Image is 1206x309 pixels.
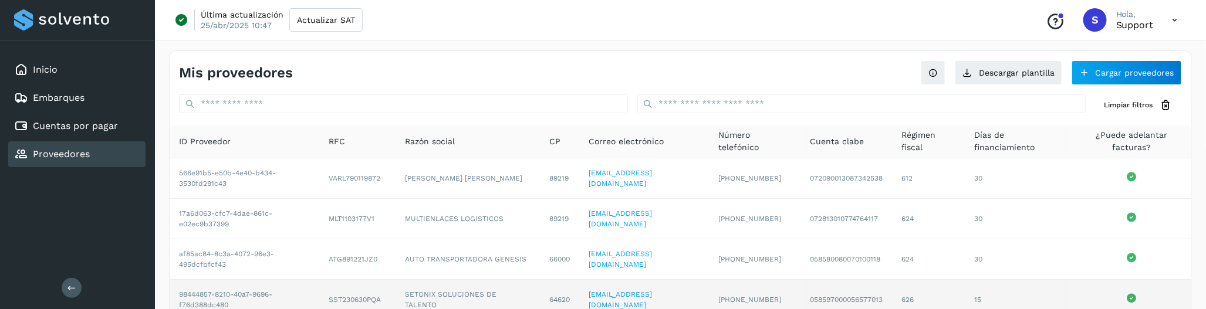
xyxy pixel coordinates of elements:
td: af85ac84-8c3a-4072-96e3-495dcfbfcf43 [170,239,319,280]
span: Limpiar filtros [1104,100,1153,110]
td: 30 [965,199,1072,239]
p: 25/abr/2025 10:47 [201,20,272,30]
span: [PHONE_NUMBER] [718,296,781,304]
a: [EMAIL_ADDRESS][DOMAIN_NAME] [589,169,652,188]
span: [PHONE_NUMBER] [718,174,781,182]
td: 17a6d063-cfc7-4dae-861c-e02ec9b37399 [170,199,319,239]
td: 058580080070100118 [801,239,893,280]
span: [PHONE_NUMBER] [718,255,781,263]
h4: Mis proveedores [179,64,293,82]
td: MULTIENLACES LOGISTICOS [396,199,540,239]
div: Proveedores [8,141,146,167]
p: Support [1116,19,1154,30]
button: Descargar plantilla [955,60,1062,85]
a: [EMAIL_ADDRESS][DOMAIN_NAME] [589,250,652,269]
a: [EMAIL_ADDRESS][DOMAIN_NAME] [589,209,652,228]
a: Proveedores [33,148,90,159]
span: RFC [329,135,345,148]
a: [EMAIL_ADDRESS][DOMAIN_NAME] [589,290,652,309]
span: Actualizar SAT [297,16,355,24]
span: Correo electrónico [589,135,664,148]
td: 624 [893,239,965,280]
td: 30 [965,158,1072,199]
td: ATG891221JZ0 [319,239,396,280]
div: Embarques [8,85,146,111]
td: 624 [893,199,965,239]
span: Razón social [405,135,455,148]
td: 072813010774764117 [801,199,893,239]
a: Inicio [33,64,58,75]
td: 612 [893,158,965,199]
span: Número telefónico [718,129,791,154]
td: 30 [965,239,1072,280]
td: 072090013087342538 [801,158,893,199]
span: ¿Puede adelantar facturas? [1081,129,1182,154]
td: VARL790119872 [319,158,396,199]
span: Cuenta clabe [810,135,864,148]
button: Cargar proveedores [1072,60,1182,85]
td: 566e91b5-e50b-4e40-b434-3530fd291c43 [170,158,319,199]
td: [PERSON_NAME] [PERSON_NAME] [396,158,540,199]
td: 66000 [540,239,579,280]
a: Cuentas por pagar [33,120,118,131]
button: Actualizar SAT [289,8,363,32]
div: Inicio [8,57,146,83]
a: Embarques [33,92,85,103]
td: 89219 [540,158,579,199]
div: Cuentas por pagar [8,113,146,139]
p: Hola, [1116,9,1154,19]
td: 89219 [540,199,579,239]
td: MLT1103177V1 [319,199,396,239]
span: CP [549,135,560,148]
button: Limpiar filtros [1095,94,1182,116]
td: AUTO TRANSPORTADORA GENESIS [396,239,540,280]
p: Última actualización [201,9,283,20]
span: ID Proveedor [179,135,231,148]
span: [PHONE_NUMBER] [718,215,781,223]
span: Régimen fiscal [902,129,956,154]
span: Días de financiamiento [975,129,1063,154]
